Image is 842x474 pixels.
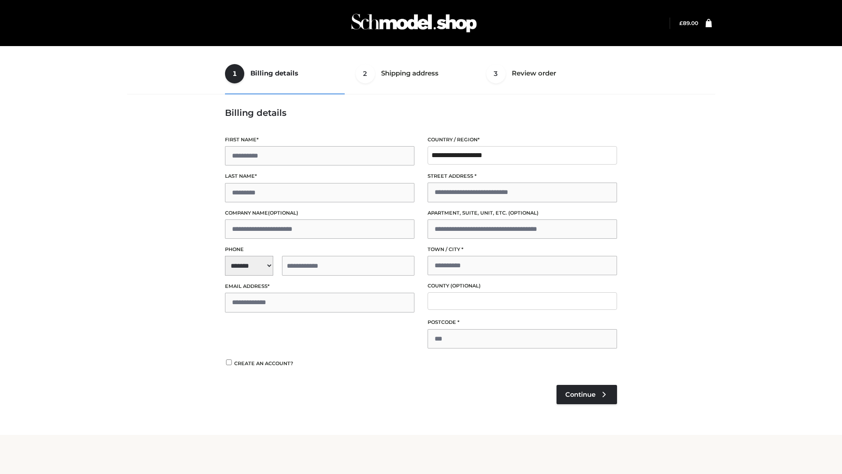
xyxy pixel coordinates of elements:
[428,136,617,144] label: Country / Region
[428,209,617,217] label: Apartment, suite, unit, etc.
[225,245,414,254] label: Phone
[225,359,233,365] input: Create an account?
[565,391,596,399] span: Continue
[428,245,617,254] label: Town / City
[679,20,698,26] a: £89.00
[234,360,293,366] span: Create an account?
[225,282,414,291] label: Email address
[225,108,617,118] h3: Billing details
[268,210,298,216] span: (optional)
[557,385,617,404] a: Continue
[428,172,617,180] label: Street address
[225,136,414,144] label: First name
[508,210,539,216] span: (optional)
[225,172,414,180] label: Last name
[348,6,480,40] img: Schmodel Admin 964
[428,282,617,290] label: County
[450,283,481,289] span: (optional)
[225,209,414,217] label: Company name
[679,20,698,26] bdi: 89.00
[428,318,617,327] label: Postcode
[679,20,683,26] span: £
